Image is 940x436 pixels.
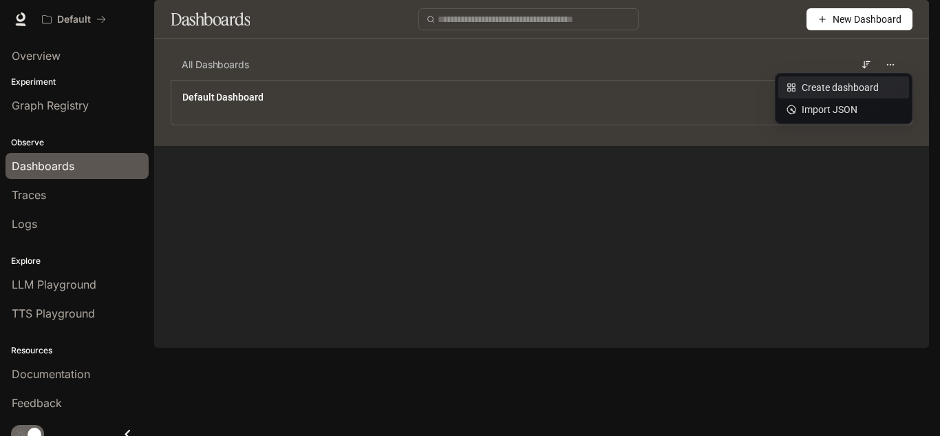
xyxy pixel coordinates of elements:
span: All Dashboards [182,58,249,72]
span: New Dashboard [833,12,901,27]
button: New Dashboard [807,8,912,30]
h1: Dashboards [171,6,250,33]
button: All workspaces [36,6,112,33]
div: Import JSON [787,102,901,117]
a: Default Dashboard [182,90,264,104]
div: Create dashboard [787,80,901,95]
p: Default [57,14,91,25]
